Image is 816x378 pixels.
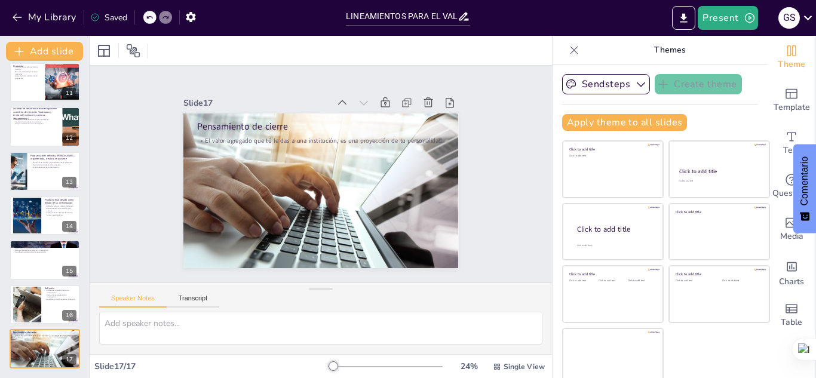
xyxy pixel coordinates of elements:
[562,74,650,94] button: Sendsteps
[126,44,140,58] span: Position
[569,155,655,158] div: Click to add text
[676,272,761,276] div: Click to add title
[62,221,76,232] div: 14
[10,152,80,191] div: 13
[10,285,80,324] div: 16
[655,74,742,94] button: Create theme
[30,166,76,168] p: Impacto potencial de la investigación.
[504,362,545,371] span: Single View
[768,122,815,165] div: Add text boxes
[13,107,59,121] p: Acciones de desarrollo del investigador en su ámbito de ejecución Topárquica y territorial (insti...
[676,209,761,214] div: Click to add title
[10,107,80,146] div: 12
[45,286,76,290] p: Reflexión
[45,207,76,211] p: Beneficios para la comunidad y el entorno.
[278,20,384,136] div: Slide 17
[768,165,815,208] div: Get real-time input from your audience
[13,243,76,247] p: Recomendaciones, sugerencias, aportes significativos
[45,289,76,293] p: Reflexiones sobre el proceso de investigación.
[778,58,805,71] span: Theme
[13,335,76,337] p: El valor agregado que tú le das a una institución, es una proyección de tu personalidad.
[577,244,652,247] div: Click to add body
[62,266,76,276] div: 15
[698,6,757,30] button: Present
[599,279,625,282] div: Click to add text
[628,279,655,282] div: Click to add text
[562,114,687,131] button: Apply theme to all slides
[6,42,83,61] button: Add slide
[62,354,76,365] div: 17
[13,251,76,254] p: Contribución al desarrollo del conocimiento.
[676,279,713,282] div: Click to add text
[90,12,127,23] div: Saved
[99,294,167,308] button: Speaker Notes
[722,279,760,282] div: Click to add text
[584,36,756,64] p: Themes
[768,208,815,251] div: Add images, graphics, shapes or video
[13,123,59,125] p: Enfoque colaborativo en la investigación.
[672,6,695,30] button: Export to PowerPoint
[45,294,76,298] p: Implicaciones prácticas de la investigación.
[13,247,76,250] p: Inclusión de mi artículo científico.
[13,331,76,334] p: Pensamiento de cierre
[768,251,815,294] div: Add charts and graphs
[577,225,654,235] div: Click to add title
[13,249,76,251] p: Recomendaciones para mejorar la investigación.
[569,279,596,282] div: Click to add text
[768,36,815,79] div: Change the overall theme
[45,298,76,300] p: Guía para futuros proyectos e iniciativas.
[778,7,800,29] div: G S
[679,168,759,175] div: Click to add title
[569,147,655,152] div: Click to add title
[13,64,41,68] p: Propuesta
[768,294,815,337] div: Add a table
[13,75,41,79] p: Evaluación de la viabilidad de las propuestas.
[260,57,432,247] p: El valor agregado que tú le das a una institución, es una proyección de tu personalidad.
[30,154,76,161] p: Propuesta bien definida, [PERSON_NAME], argumentada, creativa, impactante
[774,101,810,114] span: Template
[13,70,41,75] p: Recursos materiales y financieros necesarios.
[269,46,444,238] p: Pensamiento de cierre
[45,205,76,208] p: Reflexión sobre el impacto del legado.
[62,133,76,143] div: 12
[793,145,816,233] button: Comentarios - Mostrar encuesta
[10,240,80,279] div: 15
[10,196,80,235] div: 14
[780,230,803,243] span: Media
[781,316,802,329] span: Table
[30,164,76,166] p: Creatividad en el diseño de la propuesta.
[45,212,76,216] p: Establecimiento de precedentes para futuras investigaciones.
[45,198,76,205] p: Producto final dejado como legado de su investigación
[772,187,811,200] span: Questions
[799,156,809,206] font: Comentario
[679,180,758,183] div: Click to add text
[10,329,80,368] div: 17
[13,66,41,70] p: Consideraciones sobre el talento humano.
[455,361,483,372] div: 24 %
[13,119,59,121] p: Importancia de la inmersión a nivel institucional.
[779,275,804,288] span: Charts
[9,8,81,27] button: My Library
[783,144,800,157] span: Text
[94,361,328,372] div: Slide 17 / 17
[13,121,59,123] p: Interacción con actores comunitarios.
[30,161,76,164] p: Enfoque en la claridad y argumentación de la propuesta.
[778,6,800,30] button: G S
[768,79,815,122] div: Add ready made slides
[346,8,458,25] input: Insert title
[569,272,655,276] div: Click to add title
[62,310,76,321] div: 16
[10,63,80,102] div: 11
[62,88,76,99] div: 11
[94,41,113,60] div: Layout
[167,294,220,308] button: Transcript
[62,177,76,188] div: 13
